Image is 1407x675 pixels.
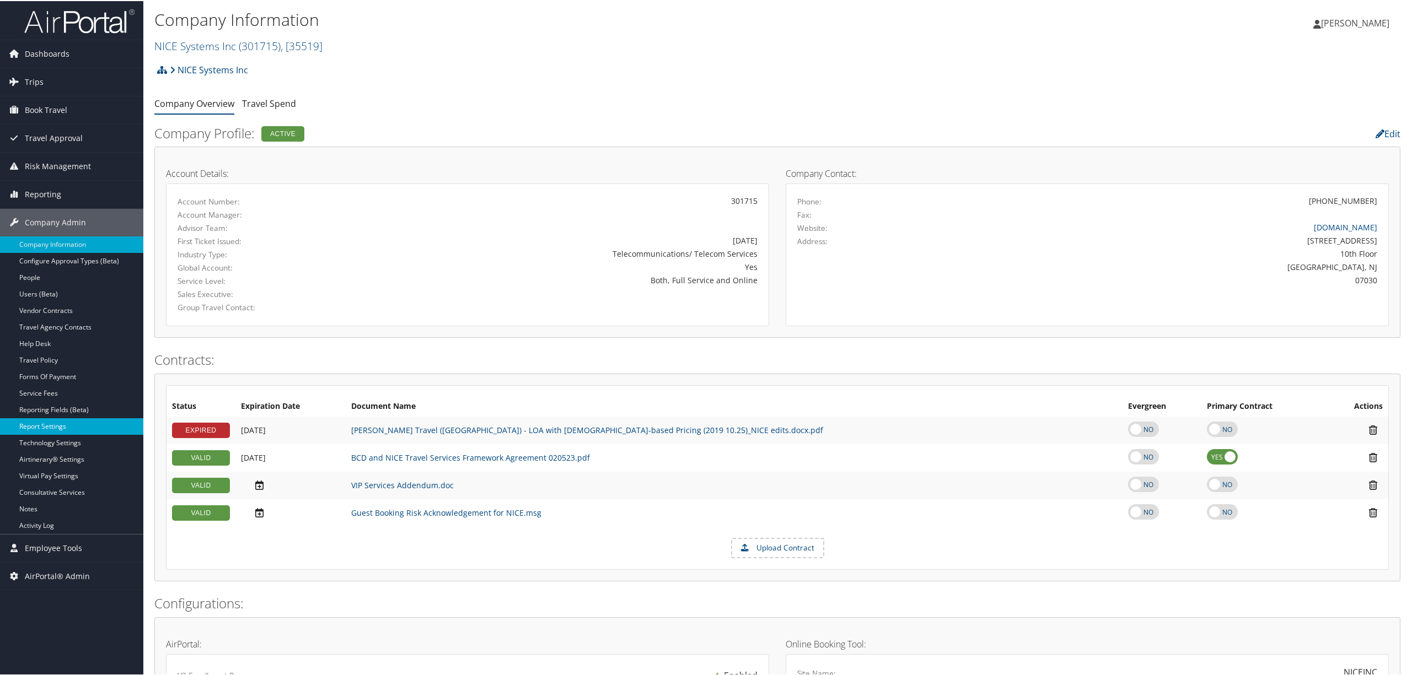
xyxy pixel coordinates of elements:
[178,195,360,206] label: Account Number:
[786,639,1389,647] h4: Online Booking Tool:
[167,396,235,415] th: Status
[172,449,230,465] div: VALID
[351,479,454,489] a: VIP Services Addendum.doc
[241,424,340,434] div: Add/Edit Date
[172,477,230,492] div: VALID
[732,538,823,557] label: Upload Contract
[154,37,323,52] a: NICE Systems Inc
[241,506,340,517] div: Add/Edit Date
[235,396,346,415] th: Expiration Date
[25,180,61,207] span: Reporting
[154,7,985,30] h1: Company Information
[241,478,340,490] div: Add/Edit Date
[1363,423,1383,435] i: Remove Contract
[1321,16,1389,28] span: [PERSON_NAME]
[154,593,1400,612] h2: Configurations:
[24,7,135,33] img: airportal-logo.png
[1363,451,1383,462] i: Remove Contract
[947,247,1378,258] div: 10th Floor
[351,506,541,517] a: Guest Booking Risk Acknowledgement for NICE.msg
[178,288,360,299] label: Sales Executive:
[281,37,323,52] span: , [ 35519 ]
[25,561,90,589] span: AirPortal® Admin
[797,235,828,246] label: Address:
[1123,396,1201,415] th: Evergreen
[178,301,360,312] label: Group Travel Contact:
[178,208,360,219] label: Account Manager:
[241,451,266,462] span: [DATE]
[25,67,44,95] span: Trips
[797,222,828,233] label: Website:
[947,273,1378,285] div: 07030
[178,235,360,246] label: First Ticket Issued:
[377,247,758,258] div: Telecommunications/ Telecom Services
[947,234,1378,245] div: [STREET_ADDRESS]
[25,152,91,179] span: Risk Management
[178,274,360,285] label: Service Level:
[377,260,758,272] div: Yes
[377,234,758,245] div: [DATE]
[1314,221,1377,231] a: [DOMAIN_NAME]
[1313,6,1400,39] a: [PERSON_NAME]
[166,168,769,177] h4: Account Details:
[351,451,590,462] a: BCD and NICE Travel Services Framework Agreement 020523.pdf
[786,168,1389,177] h4: Company Contact:
[261,125,304,141] div: Active
[172,422,230,437] div: EXPIRED
[377,273,758,285] div: Both, Full Service and Online
[166,639,769,647] h4: AirPortal:
[25,39,69,67] span: Dashboards
[154,96,234,109] a: Company Overview
[1376,127,1400,139] a: Edit
[797,208,812,219] label: Fax:
[1363,478,1383,490] i: Remove Contract
[242,96,296,109] a: Travel Spend
[25,123,83,151] span: Travel Approval
[154,123,980,142] h2: Company Profile:
[1363,506,1383,517] i: Remove Contract
[25,95,67,123] span: Book Travel
[1309,194,1377,206] div: [PHONE_NUMBER]
[239,37,281,52] span: ( 301715 )
[947,260,1378,272] div: [GEOGRAPHIC_DATA], NJ
[178,261,360,272] label: Global Account:
[346,396,1123,415] th: Document Name
[797,195,821,206] label: Phone:
[172,504,230,520] div: VALID
[25,208,86,235] span: Company Admin
[178,222,360,233] label: Advisor Team:
[377,194,758,206] div: 301715
[25,533,82,561] span: Employee Tools
[1324,396,1388,415] th: Actions
[178,248,360,259] label: Industry Type:
[241,452,340,462] div: Add/Edit Date
[1201,396,1325,415] th: Primary Contract
[154,349,1400,368] h2: Contracts:
[241,424,266,434] span: [DATE]
[170,58,248,80] a: NICE Systems Inc
[351,424,823,434] a: [PERSON_NAME] Travel ([GEOGRAPHIC_DATA]) - LOA with [DEMOGRAPHIC_DATA]-based Pricing (2019 10.25)...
